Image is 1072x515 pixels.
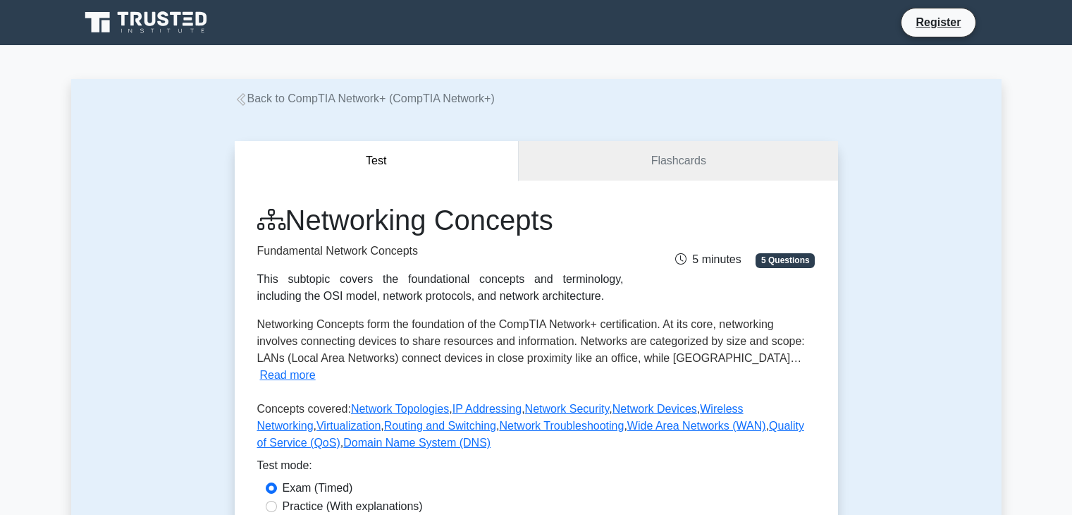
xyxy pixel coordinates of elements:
a: IP Addressing [452,403,522,415]
button: Read more [260,367,316,384]
label: Practice (With explanations) [283,498,423,515]
a: Network Topologies [351,403,449,415]
a: Register [907,13,969,31]
label: Exam (Timed) [283,480,353,497]
a: Network Devices [612,403,697,415]
p: Concepts covered: , , , , , , , , , , [257,401,815,457]
a: Flashcards [519,141,837,181]
h1: Networking Concepts [257,203,624,237]
span: Networking Concepts form the foundation of the CompTIA Network+ certification. At its core, netwo... [257,318,805,364]
a: Routing and Switching [384,420,496,432]
a: Back to CompTIA Network+ (CompTIA Network+) [235,92,495,104]
button: Test [235,141,519,181]
div: This subtopic covers the foundational concepts and terminology, including the OSI model, network ... [257,271,624,305]
a: Virtualization [316,420,381,432]
a: Domain Name System (DNS) [343,437,491,449]
a: Network Security [525,403,610,415]
a: Wide Area Networks (WAN) [627,420,766,432]
span: 5 Questions [756,253,815,267]
a: Network Troubleshooting [499,420,624,432]
span: 5 minutes [675,253,741,265]
p: Fundamental Network Concepts [257,243,624,260]
div: Test mode: [257,457,815,480]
